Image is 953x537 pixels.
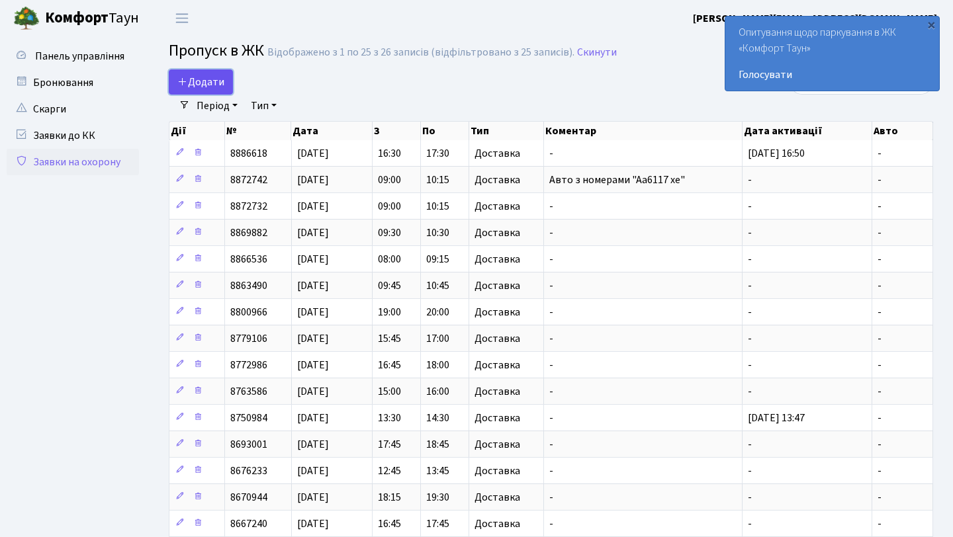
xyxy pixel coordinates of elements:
span: 8886618 [230,146,267,161]
span: Доставка [475,175,520,185]
span: - [878,199,882,214]
span: Пропуск в ЖК [169,39,264,62]
th: Авто [872,122,933,140]
span: - [549,358,553,372]
span: 8667240 [230,516,267,531]
span: 8800966 [230,305,267,319]
span: Доставка [475,307,520,317]
a: Додати [169,69,233,95]
a: Панель управління [7,43,139,69]
span: 8676233 [230,464,267,478]
span: - [878,252,882,267]
a: Бронювання [7,69,139,96]
span: Доставка [475,333,520,344]
div: × [925,18,938,31]
button: Переключити навігацію [165,7,199,29]
span: [DATE] [297,331,329,346]
span: 09:30 [378,226,401,240]
span: [DATE] [297,146,329,161]
span: 17:00 [426,331,449,346]
span: 8866536 [230,252,267,267]
span: 8863490 [230,278,267,293]
span: - [549,226,553,240]
span: - [878,516,882,531]
span: - [549,252,553,267]
span: [DATE] [297,173,329,187]
span: [DATE] [297,226,329,240]
span: 8869882 [230,226,267,240]
span: 09:00 [378,173,401,187]
span: [DATE] [297,411,329,425]
th: З [373,122,421,140]
span: 14:30 [426,411,449,425]
span: 19:00 [378,305,401,319]
span: - [748,278,752,293]
div: Опитування щодо паркування в ЖК «Комфорт Таун» [725,17,939,91]
span: - [878,411,882,425]
th: Коментар [544,122,743,140]
span: 17:45 [426,516,449,531]
span: 8872742 [230,173,267,187]
a: Скарги [7,96,139,122]
span: Доставка [475,413,520,423]
span: - [878,226,882,240]
a: Період [191,95,243,117]
span: 16:45 [378,358,401,372]
span: - [878,358,882,372]
span: 8763586 [230,384,267,399]
span: - [748,252,752,267]
span: - [878,146,882,161]
span: 15:00 [378,384,401,399]
span: - [549,411,553,425]
span: Доставка [475,518,520,529]
div: Відображено з 1 по 25 з 26 записів (відфільтровано з 25 записів). [267,46,574,59]
span: 16:00 [426,384,449,399]
span: 09:00 [378,199,401,214]
span: Панель управління [35,49,124,63]
span: - [748,384,752,399]
span: [DATE] [297,305,329,319]
span: - [549,384,553,399]
span: [DATE] [297,199,329,214]
span: 10:15 [426,199,449,214]
span: - [748,305,752,319]
span: 18:00 [426,358,449,372]
span: Доставка [475,360,520,370]
span: 18:15 [378,490,401,505]
span: [DATE] 16:50 [748,146,805,161]
span: Доставка [475,466,520,476]
th: № [225,122,291,140]
span: 17:45 [378,437,401,452]
span: Доставка [475,280,520,291]
span: - [748,437,752,452]
a: Голосувати [739,67,926,83]
span: 10:45 [426,278,449,293]
span: - [748,490,752,505]
a: Заявки на охорону [7,149,139,175]
span: [DATE] [297,516,329,531]
span: Додати [177,75,224,89]
span: Доставка [475,227,520,238]
span: Авто з номерами "Аа6117 хе" [549,173,685,187]
span: [DATE] [297,490,329,505]
span: Доставка [475,386,520,397]
span: 16:30 [378,146,401,161]
img: logo.png [13,5,40,32]
span: - [748,331,752,346]
span: - [549,490,553,505]
span: - [748,464,752,478]
a: [PERSON_NAME][EMAIL_ADDRESS][DOMAIN_NAME] [693,11,937,26]
span: Доставка [475,439,520,450]
span: 13:45 [426,464,449,478]
span: - [748,173,752,187]
th: Дата активації [743,122,872,140]
th: Дії [169,122,225,140]
span: [DATE] [297,384,329,399]
a: Заявки до КК [7,122,139,149]
span: Таун [45,7,139,30]
span: - [878,464,882,478]
span: 16:45 [378,516,401,531]
span: [DATE] 13:47 [748,411,805,425]
span: 08:00 [378,252,401,267]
